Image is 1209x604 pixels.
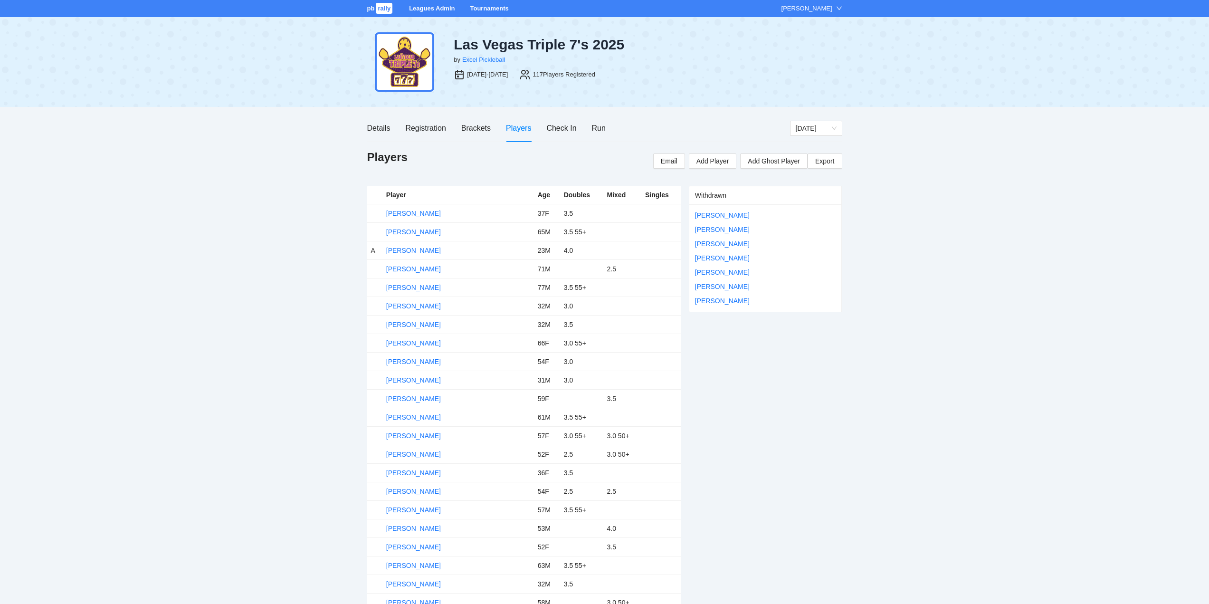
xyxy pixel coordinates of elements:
[695,186,836,204] div: Withdrawn
[534,222,560,241] td: 65M
[461,122,491,134] div: Brackets
[560,426,603,445] td: 3.0 55+
[534,241,560,259] td: 23M
[696,156,729,166] span: Add Player
[534,556,560,575] td: 63M
[546,122,576,134] div: Check In
[386,190,530,200] div: Player
[560,408,603,426] td: 3.5 55+
[695,268,750,276] a: [PERSON_NAME]
[603,426,641,445] td: 3.0 50+
[695,254,750,262] a: [PERSON_NAME]
[653,153,685,169] button: Email
[603,519,641,537] td: 4.0
[462,56,505,63] a: Excel Pickleball
[564,190,600,200] div: Doubles
[560,241,603,259] td: 4.0
[367,122,390,134] div: Details
[808,153,842,169] a: Export
[560,204,603,222] td: 3.5
[386,376,441,384] a: [PERSON_NAME]
[386,488,441,495] a: [PERSON_NAME]
[534,519,560,537] td: 53M
[386,395,441,403] a: [PERSON_NAME]
[592,122,606,134] div: Run
[645,190,677,200] div: Singles
[748,156,800,166] span: Add Ghost Player
[386,321,441,328] a: [PERSON_NAME]
[603,259,641,278] td: 2.5
[560,556,603,575] td: 3.5 55+
[386,413,441,421] a: [PERSON_NAME]
[815,154,834,168] span: Export
[386,358,441,365] a: [PERSON_NAME]
[386,562,441,569] a: [PERSON_NAME]
[386,506,441,514] a: [PERSON_NAME]
[470,5,508,12] a: Tournaments
[661,156,677,166] span: Email
[560,575,603,593] td: 3.5
[506,122,531,134] div: Players
[560,482,603,500] td: 2.5
[534,315,560,334] td: 32M
[534,575,560,593] td: 32M
[534,371,560,389] td: 31M
[386,525,441,532] a: [PERSON_NAME]
[538,190,556,200] div: Age
[836,5,842,11] span: down
[534,259,560,278] td: 71M
[560,445,603,463] td: 2.5
[560,371,603,389] td: 3.0
[603,445,641,463] td: 3.0 50+
[560,278,603,297] td: 3.5 55+
[534,426,560,445] td: 57F
[695,211,750,219] a: [PERSON_NAME]
[796,121,837,135] span: Friday
[560,222,603,241] td: 3.5 55+
[607,190,638,200] div: Mixed
[386,469,441,477] a: [PERSON_NAME]
[695,283,750,290] a: [PERSON_NAME]
[560,463,603,482] td: 3.5
[534,445,560,463] td: 52F
[689,153,736,169] button: Add Player
[534,500,560,519] td: 57M
[386,302,441,310] a: [PERSON_NAME]
[534,482,560,500] td: 54F
[603,389,641,408] td: 3.5
[386,284,441,291] a: [PERSON_NAME]
[534,408,560,426] td: 61M
[386,265,441,273] a: [PERSON_NAME]
[386,543,441,551] a: [PERSON_NAME]
[405,122,446,134] div: Registration
[603,537,641,556] td: 3.5
[695,240,750,248] a: [PERSON_NAME]
[467,70,508,79] div: [DATE]-[DATE]
[409,5,455,12] a: Leagues Admin
[740,153,808,169] button: Add Ghost Player
[560,315,603,334] td: 3.5
[375,32,434,92] img: tiple-sevens-24.png
[534,278,560,297] td: 77M
[386,247,441,254] a: [PERSON_NAME]
[367,150,408,165] h1: Players
[533,70,595,79] div: 117 Players Registered
[534,334,560,352] td: 66F
[781,4,832,13] div: [PERSON_NAME]
[534,463,560,482] td: 36F
[367,5,394,12] a: pbrally
[386,339,441,347] a: [PERSON_NAME]
[367,5,375,12] span: pb
[367,241,382,259] td: A
[560,334,603,352] td: 3.0 55+
[386,210,441,217] a: [PERSON_NAME]
[560,352,603,371] td: 3.0
[534,389,560,408] td: 59F
[695,226,750,233] a: [PERSON_NAME]
[376,3,392,14] span: rally
[695,297,750,305] a: [PERSON_NAME]
[560,500,603,519] td: 3.5 55+
[534,537,560,556] td: 52F
[386,228,441,236] a: [PERSON_NAME]
[386,451,441,458] a: [PERSON_NAME]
